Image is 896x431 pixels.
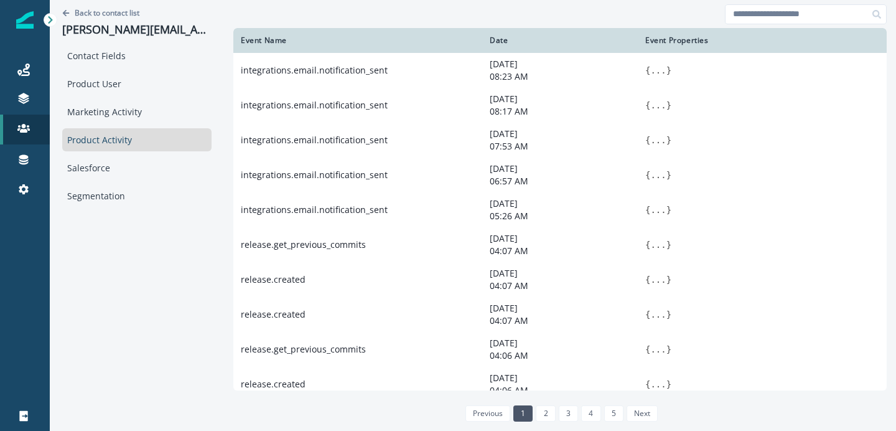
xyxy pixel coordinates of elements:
ul: Pagination [462,405,658,422]
span: { [645,100,650,110]
span: } [666,310,671,320]
p: 08:23 AM [490,70,630,83]
button: ... [650,343,666,356]
p: 07:53 AM [490,140,630,153]
td: integrations.email.notification_sent [233,88,482,123]
p: [DATE] [490,232,630,245]
td: release.get_previous_commits [233,227,482,262]
span: } [666,170,671,180]
button: ... [650,64,666,77]
a: Page 3 [559,405,578,422]
div: Product Activity [62,128,212,151]
span: { [645,205,650,215]
a: Next page [627,405,658,422]
span: { [645,344,650,354]
p: [DATE] [490,58,630,70]
p: 04:07 AM [490,315,630,327]
td: release.created [233,367,482,402]
button: ... [650,273,666,286]
div: Marketing Activity [62,100,212,123]
img: Inflection [16,11,34,29]
p: 06:57 AM [490,175,630,187]
span: { [645,379,650,389]
span: } [666,100,671,110]
div: Segmentation [62,184,212,207]
div: Contact Fields [62,44,212,67]
button: ... [650,134,666,146]
span: } [666,135,671,145]
div: Event Properties [645,36,879,45]
div: Salesforce [62,156,212,179]
button: ... [650,378,666,391]
span: } [666,344,671,354]
span: { [645,275,650,285]
td: integrations.email.notification_sent [233,123,482,158]
p: [DATE] [490,163,630,175]
a: Page 4 [581,405,600,422]
span: { [645,240,650,250]
p: 04:07 AM [490,280,630,292]
button: ... [650,169,666,181]
td: release.created [233,297,482,332]
p: 04:06 AM [490,384,630,397]
span: } [666,205,671,215]
p: [PERSON_NAME][EMAIL_ADDRESS][DOMAIN_NAME] [62,23,212,37]
div: Event Name [241,36,475,45]
span: { [645,65,650,75]
td: integrations.email.notification_sent [233,192,482,227]
button: Go back [62,7,139,18]
span: } [666,275,671,285]
td: release.created [233,262,482,297]
button: ... [650,99,666,111]
a: Page 1 is your current page [513,405,533,422]
span: { [645,135,650,145]
span: } [666,65,671,75]
p: 04:06 AM [490,349,630,362]
button: ... [650,204,666,216]
span: { [645,170,650,180]
p: [DATE] [490,302,630,315]
td: integrations.email.notification_sent [233,53,482,88]
p: [DATE] [490,93,630,105]
a: Page 5 [604,405,623,422]
button: ... [650,308,666,321]
p: 04:07 AM [490,245,630,257]
p: 05:26 AM [490,210,630,222]
p: 08:17 AM [490,105,630,118]
p: [DATE] [490,372,630,384]
td: release.get_previous_commits [233,332,482,367]
p: [DATE] [490,128,630,140]
a: Page 2 [536,405,555,422]
span: } [666,379,671,389]
button: ... [650,239,666,251]
span: } [666,240,671,250]
td: integrations.email.notification_sent [233,158,482,192]
div: Date [490,36,630,45]
span: { [645,310,650,320]
p: Back to contact list [75,7,139,18]
p: [DATE] [490,197,630,210]
div: Product User [62,72,212,95]
p: [DATE] [490,337,630,349]
p: [DATE] [490,267,630,280]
